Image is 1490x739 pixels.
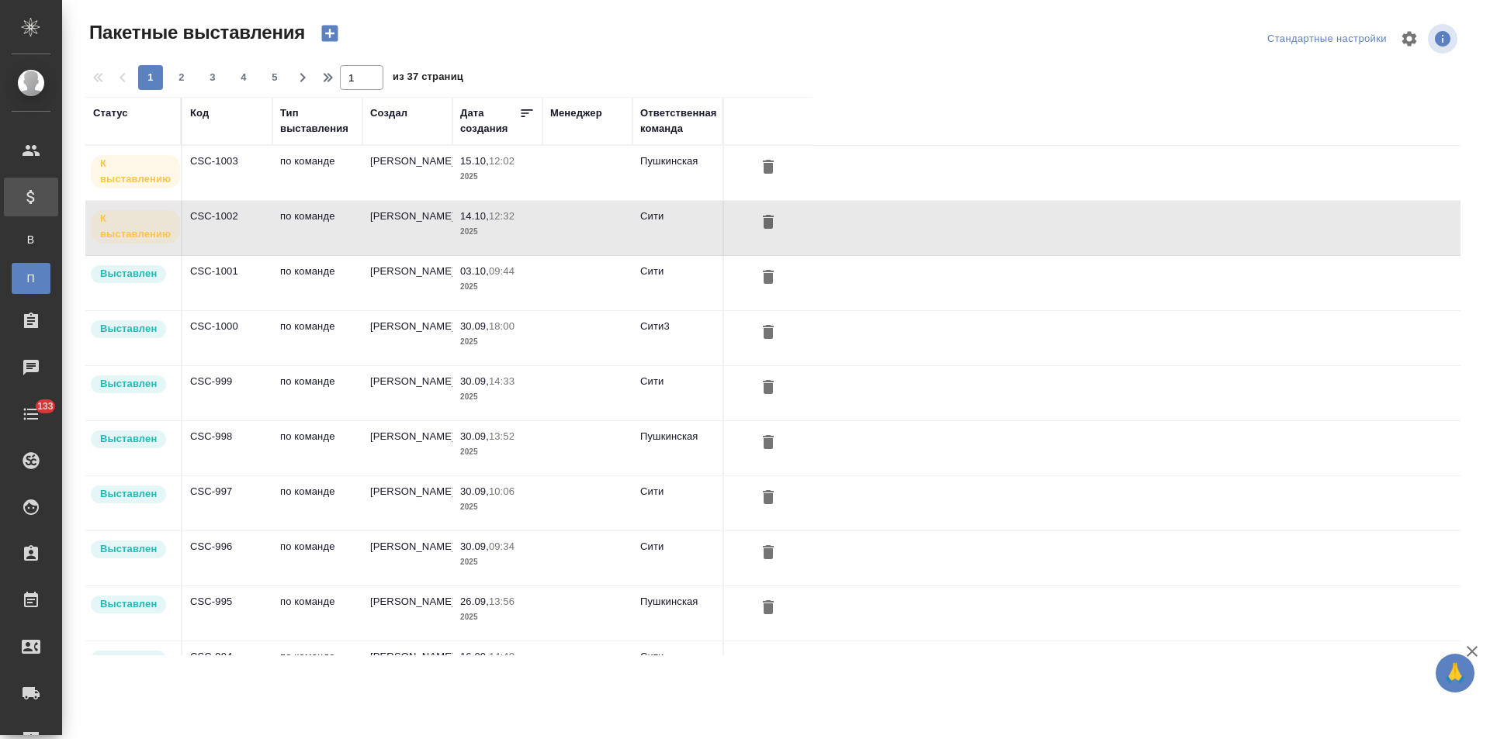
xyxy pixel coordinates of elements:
[19,271,43,286] span: П
[362,531,452,585] td: [PERSON_NAME]
[100,541,157,557] p: Выставлен
[200,70,225,85] span: 3
[1428,24,1461,54] span: Посмотреть информацию
[370,105,407,121] div: Создал
[19,232,43,247] span: В
[755,154,781,182] button: Удалить
[272,311,362,365] td: по команде
[632,641,722,696] td: Сити
[460,320,489,332] p: 30.09,
[231,65,256,90] button: 4
[182,421,272,475] td: CSC-998
[489,540,515,552] p: 09:34
[93,105,128,121] div: Статус
[362,366,452,420] td: [PERSON_NAME]
[272,366,362,420] td: по команде
[460,444,535,460] p: 2025
[489,485,515,497] p: 10:06
[1442,657,1468,689] span: 🙏
[182,366,272,420] td: CSC-999
[272,641,362,696] td: по команде
[460,430,489,442] p: 30.09,
[755,649,781,678] button: Удалить
[262,70,287,85] span: 5
[632,476,722,530] td: Сити
[460,279,535,295] p: 2025
[272,201,362,255] td: по команде
[755,264,781,292] button: Удалить
[460,499,535,515] p: 2025
[460,651,489,662] p: 16.09,
[362,421,452,475] td: [PERSON_NAME]
[460,265,489,277] p: 03.10,
[1263,27,1391,51] div: split button
[182,201,272,255] td: CSC-1002
[489,596,515,607] p: 13:56
[632,256,722,310] td: Сити
[100,376,157,392] p: Выставлен
[28,399,63,414] span: 133
[755,429,781,458] button: Удалить
[489,320,515,332] p: 18:00
[362,641,452,696] td: [PERSON_NAME]
[755,209,781,237] button: Удалить
[182,531,272,585] td: CSC-996
[182,476,272,530] td: CSC-997
[182,641,272,696] td: CSC-994
[272,146,362,200] td: по команде
[169,65,194,90] button: 2
[460,485,489,497] p: 30.09,
[100,156,171,187] p: К выставлению
[755,484,781,513] button: Удалить
[632,146,722,200] td: Пушкинская
[362,256,452,310] td: [PERSON_NAME]
[460,224,535,240] p: 2025
[460,210,489,222] p: 14.10,
[550,105,602,121] div: Менеджер
[460,169,535,185] p: 2025
[169,70,194,85] span: 2
[632,311,722,365] td: Сити3
[4,395,58,433] a: 133
[632,421,722,475] td: Пушкинская
[182,146,272,200] td: CSC-1003
[182,256,272,310] td: CSC-1001
[489,430,515,442] p: 13:52
[362,586,452,641] td: [PERSON_NAME]
[100,266,157,281] p: Выставлен
[362,311,452,365] td: [PERSON_NAME]
[460,540,489,552] p: 30.09,
[262,65,287,90] button: 5
[100,211,171,242] p: К выставлению
[755,319,781,347] button: Удалить
[100,651,157,667] p: Выставлен
[393,67,463,90] span: из 37 страниц
[632,366,722,420] td: Сити
[100,321,157,337] p: Выставлен
[755,539,781,568] button: Удалить
[100,486,157,502] p: Выставлен
[272,476,362,530] td: по команде
[489,375,515,387] p: 14:33
[632,201,722,255] td: Сити
[182,586,272,641] td: CSC-995
[460,610,535,625] p: 2025
[200,65,225,90] button: 3
[190,105,209,121] div: Код
[489,651,515,662] p: 14:49
[460,105,519,136] div: Дата создания
[460,334,535,350] p: 2025
[632,531,722,585] td: Сити
[272,256,362,310] td: по команде
[460,155,489,167] p: 15.10,
[460,596,489,607] p: 26.09,
[1436,654,1474,692] button: 🙏
[272,421,362,475] td: по команде
[755,594,781,623] button: Удалить
[280,105,355,136] div: Тип выставления
[362,476,452,530] td: [PERSON_NAME]
[460,554,535,570] p: 2025
[489,210,515,222] p: 12:32
[100,596,157,612] p: Выставлен
[489,155,515,167] p: 12:02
